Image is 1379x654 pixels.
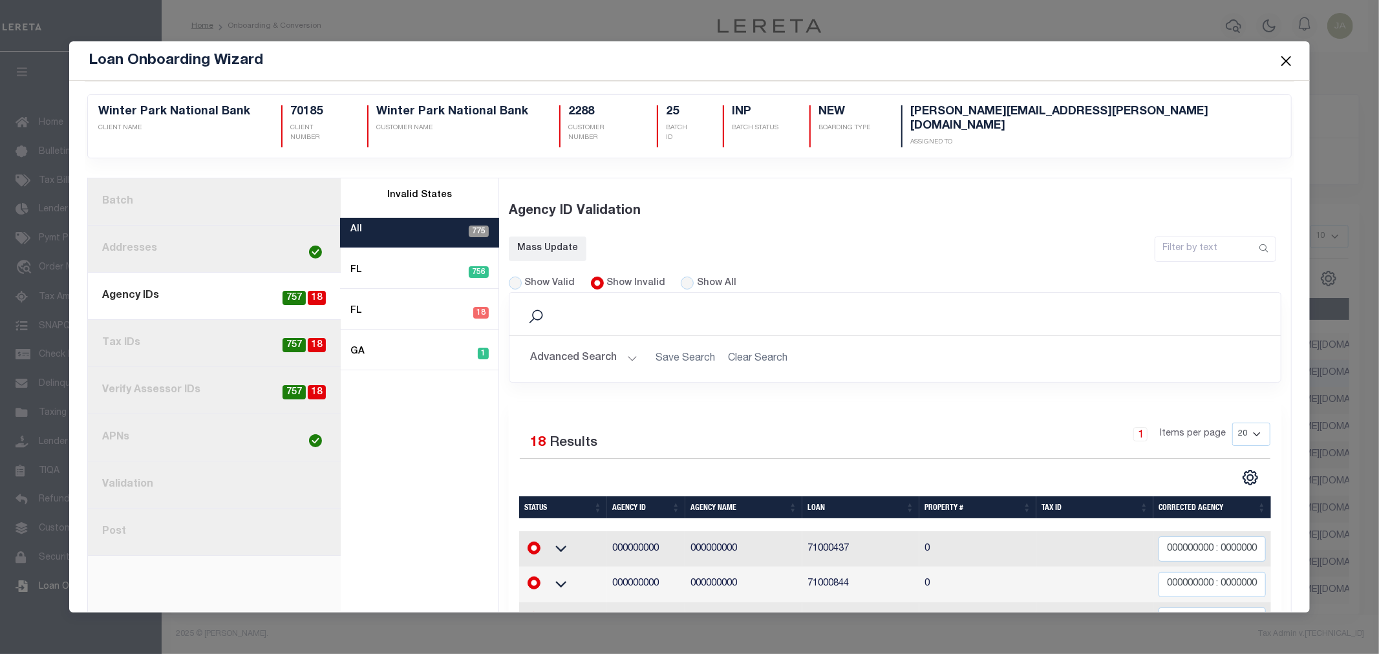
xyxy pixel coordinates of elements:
p: CLIENT NAME [98,123,250,133]
h5: INP [732,105,778,120]
span: 18 [473,307,489,319]
span: 18 [530,436,546,450]
td: 0 [919,602,1036,638]
label: Show All [697,277,736,291]
h5: 2288 [568,105,626,120]
a: Agency IDs18757 [88,273,341,320]
a: Batch [88,178,341,226]
th: Corrected Agency: activate to sort column ascending [1153,496,1271,518]
h5: [PERSON_NAME][EMAIL_ADDRESS][PERSON_NAME][DOMAIN_NAME] [910,105,1250,133]
th: Property #: activate to sort column ascending [919,496,1036,518]
p: Boarding Type [818,123,870,133]
td: 000000000 [607,567,685,602]
th: Agency ID: activate to sort column ascending [607,496,685,518]
h5: 25 [666,105,692,120]
th: Tax ID: activate to sort column ascending [1036,496,1153,518]
td: 000000000 [685,567,802,602]
span: 18 [308,338,326,353]
a: Addresses [88,226,341,273]
th: Agency Name: activate to sort column ascending [685,496,802,518]
span: 775 [469,226,489,237]
label: FL [350,304,362,319]
img: check-icon-green.svg [309,434,322,447]
td: 0 [919,567,1036,602]
td: 71000437 [802,531,919,567]
label: GA [350,345,365,359]
a: Post [88,509,341,556]
label: All [350,223,362,237]
td: 000000000 [685,531,802,567]
h5: Winter Park National Bank [98,105,250,120]
p: CLIENT NUMBER [290,123,337,143]
span: 1 [478,348,489,359]
th: Loan: activate to sort column ascending [802,496,919,518]
button: Advanced Search [530,346,637,372]
span: 757 [283,338,306,353]
div: Mass Update [517,242,578,255]
h5: NEW [818,105,870,120]
td: 71000844 [802,567,919,602]
h5: Winter Park National Bank [376,105,528,120]
img: check-icon-green.svg [309,246,322,258]
a: Tax IDs18757 [88,320,341,367]
td: 000000000 [607,531,685,567]
span: 18 [308,385,326,400]
h5: Loan Onboarding Wizard [89,52,263,70]
label: Invalid States [387,189,452,203]
label: Show Invalid [606,277,665,291]
th: Status: activate to sort column ascending [519,496,608,518]
span: 18 [308,291,326,306]
label: Results [550,433,597,454]
button: Close [1277,52,1294,69]
input: Filter by text [1155,237,1253,261]
span: 756 [469,266,489,278]
p: BATCH STATUS [732,123,778,133]
a: Mass Update [509,237,586,261]
a: Validation [88,461,341,509]
span: 757 [283,291,306,306]
label: FL [350,264,362,278]
p: BATCH ID [666,123,692,143]
td: 91002087 [802,602,919,638]
p: CUSTOMER NUMBER [568,123,626,143]
a: Verify Assessor IDs18757 [88,367,341,414]
td: 000000000 [607,602,685,638]
span: 757 [283,385,306,400]
a: APNs [88,414,341,461]
td: 000000000 [685,602,802,638]
h5: 70185 [290,105,337,120]
p: CUSTOMER NAME [376,123,528,133]
span: Items per page [1160,427,1226,441]
a: 1 [1133,427,1148,441]
td: 0 [919,531,1036,567]
p: Assigned To [910,138,1250,147]
div: Agency ID Validation [509,186,1282,237]
label: Show Valid [525,277,575,291]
